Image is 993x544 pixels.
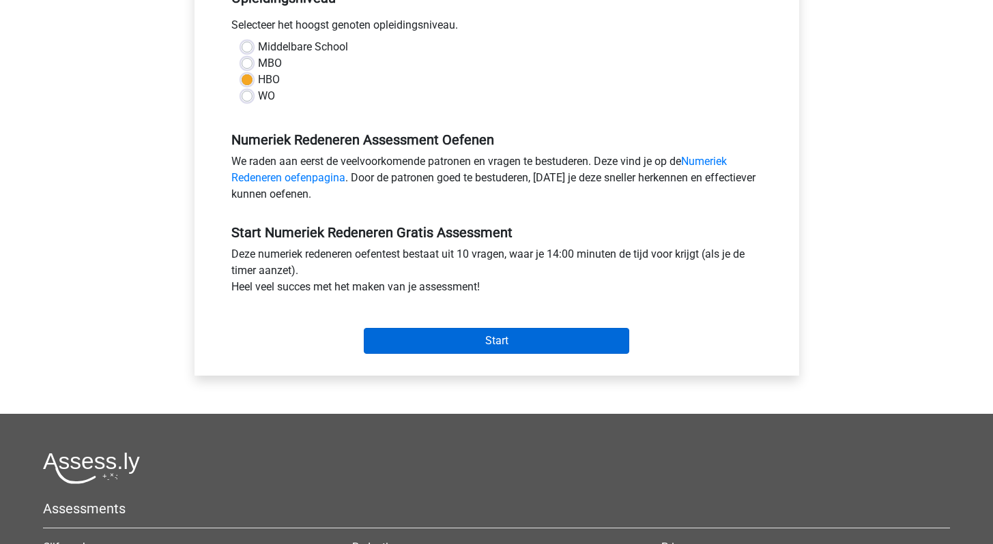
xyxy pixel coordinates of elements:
[231,155,727,184] a: Numeriek Redeneren oefenpagina
[43,500,950,517] h5: Assessments
[43,452,140,484] img: Assessly logo
[258,72,280,88] label: HBO
[258,88,275,104] label: WO
[221,246,773,301] div: Deze numeriek redeneren oefentest bestaat uit 10 vragen, waar je 14:00 minuten de tijd voor krijg...
[258,39,348,55] label: Middelbare School
[364,328,629,354] input: Start
[231,224,762,241] h5: Start Numeriek Redeneren Gratis Assessment
[221,153,773,208] div: We raden aan eerst de veelvoorkomende patronen en vragen te bestuderen. Deze vind je op de . Door...
[231,132,762,148] h5: Numeriek Redeneren Assessment Oefenen
[221,17,773,39] div: Selecteer het hoogst genoten opleidingsniveau.
[258,55,282,72] label: MBO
